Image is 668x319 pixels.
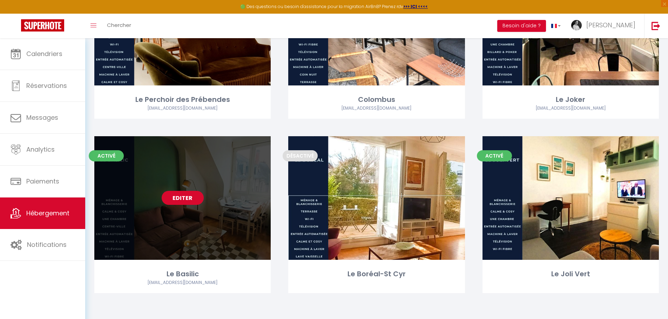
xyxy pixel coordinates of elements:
[94,269,271,279] div: Le Basilic
[94,94,271,105] div: Le Perchoir des Prébendes
[586,21,635,29] span: [PERSON_NAME]
[483,269,659,279] div: Le Joli Vert
[403,4,428,9] a: >>> ICI <<<<
[26,113,58,122] span: Messages
[26,81,67,90] span: Réservations
[26,177,59,186] span: Paiements
[288,105,465,112] div: Airbnb
[571,20,582,30] img: ...
[94,105,271,112] div: Airbnb
[652,21,660,30] img: logout
[483,94,659,105] div: Le Joker
[107,21,131,29] span: Chercher
[477,150,512,161] span: Activé
[288,269,465,279] div: Le Boréal-St Cyr
[283,150,318,161] span: Désactivé
[497,20,546,32] button: Besoin d'aide ?
[26,49,62,58] span: Calendriers
[483,105,659,112] div: Airbnb
[162,191,204,205] a: Editer
[21,19,64,32] img: Super Booking
[102,14,136,38] a: Chercher
[94,279,271,286] div: Airbnb
[288,94,465,105] div: Colombus
[26,145,55,154] span: Analytics
[26,209,69,217] span: Hébergement
[566,14,644,38] a: ... [PERSON_NAME]
[89,150,124,161] span: Activé
[27,240,67,249] span: Notifications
